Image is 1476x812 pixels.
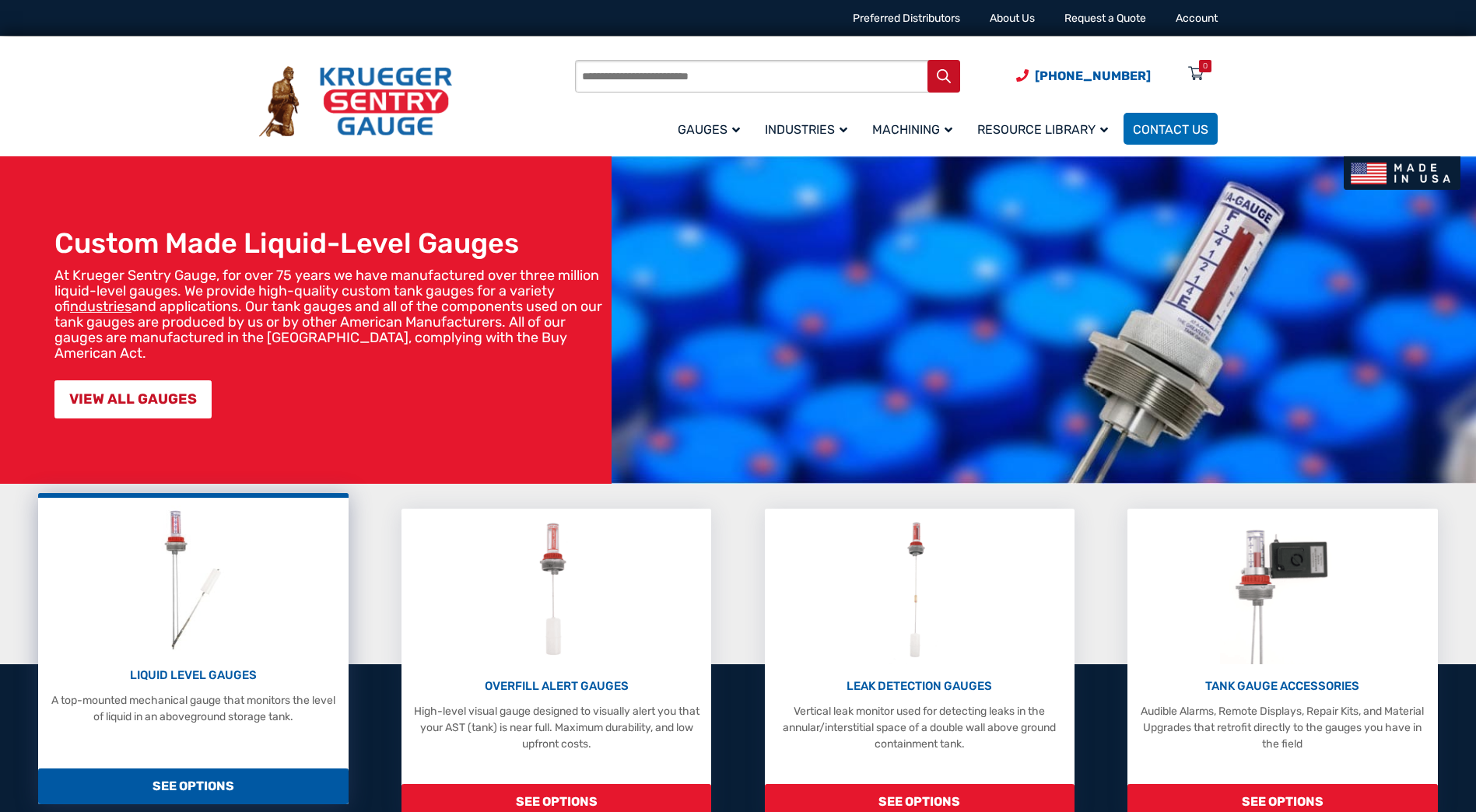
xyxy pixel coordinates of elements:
span: SEE OPTIONS [38,768,348,804]
a: About Us [990,12,1035,25]
a: Liquid Level Gauges LIQUID LEVEL GAUGES A top-mounted mechanical gauge that monitors the level of... [38,493,348,804]
p: LEAK DETECTION GAUGES [773,677,1067,695]
p: Audible Alarms, Remote Displays, Repair Kits, and Material Upgrades that retrofit directly to the... [1135,703,1429,752]
img: Made In USA [1344,156,1460,190]
a: Phone Number (920) 434-8860 [1016,66,1151,86]
span: Industries [765,122,847,137]
img: Leak Detection Gauges [889,516,950,664]
span: Resource Library [977,122,1108,137]
p: LIQUID LEVEL GAUGES [46,667,340,684]
a: Preferred Distributors [853,12,960,25]
a: Contact Us [1124,113,1218,145]
p: High-level visual gauge designed to visually alert you that your AST (tank) is near full. Maximum... [409,703,703,752]
p: A top-mounted mechanical gauge that monitors the level of liquid in an aboveground storage tank. [46,692,340,725]
a: VIEW ALL GAUGES [54,380,212,418]
span: Machining [872,122,952,137]
a: Resource Library [968,110,1124,147]
h1: Custom Made Liquid-Level Gauges [54,226,604,260]
span: Gauges [678,122,740,137]
p: Vertical leak monitor used for detecting leaks in the annular/interstitial space of a double wall... [773,703,1067,752]
span: [PHONE_NUMBER] [1035,68,1151,83]
span: Contact Us [1133,122,1208,137]
img: Overfill Alert Gauges [522,516,591,664]
a: Gauges [668,110,756,147]
a: Request a Quote [1064,12,1146,25]
a: Machining [863,110,968,147]
div: 0 [1203,60,1208,72]
p: OVERFILL ALERT GAUGES [409,677,703,695]
p: At Krueger Sentry Gauge, for over 75 years we have manufactured over three million liquid-level g... [54,268,604,361]
p: TANK GAUGE ACCESSORIES [1135,677,1429,695]
a: Industries [756,110,863,147]
a: Account [1176,12,1218,25]
a: industries [70,298,131,315]
img: Krueger Sentry Gauge [259,66,452,138]
img: Tank Gauge Accessories [1220,516,1345,664]
img: Liquid Level Gauges [152,506,234,653]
